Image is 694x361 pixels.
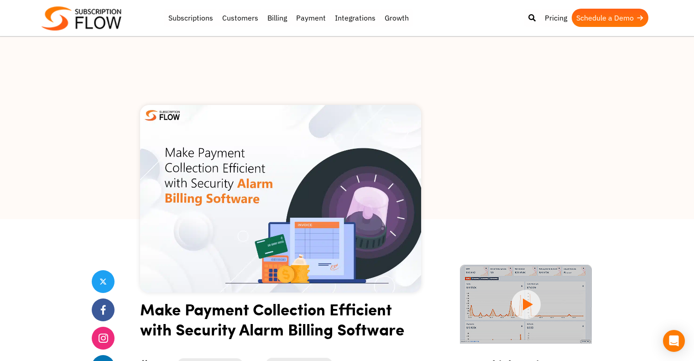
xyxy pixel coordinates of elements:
img: Subscriptionflow [42,6,121,31]
a: Schedule a Demo [572,9,648,27]
a: Customers [218,9,263,27]
h1: Make Payment Collection Efficient with Security Alarm Billing Software [140,299,421,346]
img: Security Alarm Billing Software [140,105,421,293]
a: Pricing [540,9,572,27]
a: Growth [380,9,413,27]
a: Integrations [330,9,380,27]
img: intro video [460,265,592,344]
a: Billing [263,9,292,27]
a: Subscriptions [164,9,218,27]
div: Open Intercom Messenger [663,330,685,352]
a: Payment [292,9,330,27]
